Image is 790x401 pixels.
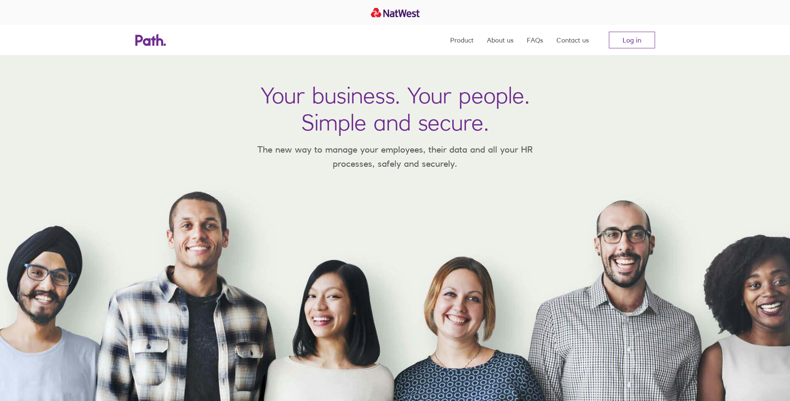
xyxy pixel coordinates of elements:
a: Log in [609,32,655,48]
a: About us [487,25,513,55]
a: Product [450,25,474,55]
a: Contact us [556,25,589,55]
p: The new way to manage your employees, their data and all your HR processes, safely and securely. [245,143,545,170]
h1: Your business. Your people. Simple and secure. [261,82,530,136]
a: FAQs [527,25,543,55]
